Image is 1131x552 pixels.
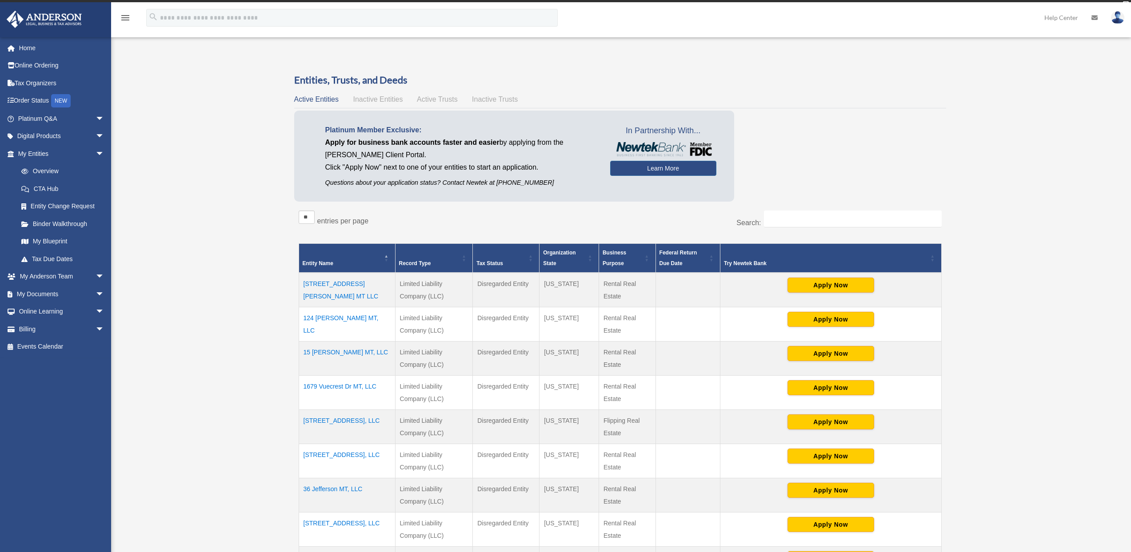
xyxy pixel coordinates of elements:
[294,73,946,87] h3: Entities, Trusts, and Deeds
[96,110,113,128] span: arrow_drop_down
[299,273,395,307] td: [STREET_ADDRESS][PERSON_NAME] MT LLC
[120,16,131,23] a: menu
[724,258,928,269] div: Try Newtek Bank
[610,161,716,176] a: Learn More
[787,346,874,361] button: Apply Now
[6,303,118,321] a: Online Learningarrow_drop_down
[615,142,712,156] img: NewtekBankLogoSM.png
[395,341,473,375] td: Limited Liability Company (LLC)
[473,273,540,307] td: Disregarded Entity
[6,285,118,303] a: My Documentsarrow_drop_down
[543,250,575,266] span: Organization State
[473,307,540,341] td: Disregarded Entity
[473,375,540,409] td: Disregarded Entity
[540,512,599,546] td: [US_STATE]
[1111,11,1124,24] img: User Pic
[6,39,118,57] a: Home
[395,307,473,341] td: Limited Liability Company (LLC)
[599,375,655,409] td: Rental Real Estate
[299,375,395,409] td: 1679 Vuecrest Dr MT, LLC
[787,380,874,395] button: Apply Now
[6,57,118,75] a: Online Ordering
[599,512,655,546] td: Rental Real Estate
[325,124,597,136] p: Platinum Member Exclusive:
[472,95,518,103] span: Inactive Trusts
[395,243,473,273] th: Record Type: Activate to sort
[299,307,395,341] td: 124 [PERSON_NAME] MT, LLC
[599,307,655,341] td: Rental Real Estate
[787,414,874,429] button: Apply Now
[299,512,395,546] td: [STREET_ADDRESS], LLC
[96,285,113,303] span: arrow_drop_down
[399,260,431,266] span: Record Type
[6,74,118,92] a: Tax Organizers
[603,250,626,266] span: Business Purpose
[599,273,655,307] td: Rental Real Estate
[787,517,874,532] button: Apply Now
[294,95,339,103] span: Active Entities
[317,217,369,225] label: entries per page
[395,478,473,512] td: Limited Liability Company (LLC)
[299,409,395,444] td: [STREET_ADDRESS], LLC
[540,243,599,273] th: Organization State: Activate to sort
[599,478,655,512] td: Rental Real Estate
[325,139,500,146] span: Apply for business bank accounts faster and easier
[395,375,473,409] td: Limited Liability Company (LLC)
[599,243,655,273] th: Business Purpose: Activate to sort
[51,94,71,107] div: NEW
[12,198,113,215] a: Entity Change Request
[4,11,84,28] img: Anderson Advisors Platinum Portal
[325,161,597,174] p: Click "Apply Now" next to one of your entities to start an application.
[6,92,118,110] a: Order StatusNEW
[473,478,540,512] td: Disregarded Entity
[325,177,597,188] p: Questions about your application status? Contact Newtek at [PHONE_NUMBER]
[540,375,599,409] td: [US_STATE]
[610,124,716,138] span: In Partnership With...
[599,409,655,444] td: Flipping Real Estate
[540,273,599,307] td: [US_STATE]
[299,341,395,375] td: 15 [PERSON_NAME] MT, LLC
[473,341,540,375] td: Disregarded Entity
[655,243,720,273] th: Federal Return Due Date: Activate to sort
[6,338,118,356] a: Events Calendar
[96,268,113,286] span: arrow_drop_down
[473,409,540,444] td: Disregarded Entity
[96,303,113,321] span: arrow_drop_down
[12,215,113,233] a: Binder Walkthrough
[6,127,118,145] a: Digital Productsarrow_drop_down
[787,483,874,498] button: Apply Now
[6,110,118,127] a: Platinum Q&Aarrow_drop_down
[476,260,503,266] span: Tax Status
[299,478,395,512] td: 36 Jefferson MT, LLC
[599,341,655,375] td: Rental Real Estate
[395,444,473,478] td: Limited Liability Company (LLC)
[303,260,333,266] span: Entity Name
[720,243,941,273] th: Try Newtek Bank : Activate to sort
[417,95,458,103] span: Active Trusts
[659,250,697,266] span: Federal Return Due Date
[96,320,113,338] span: arrow_drop_down
[540,341,599,375] td: [US_STATE]
[736,219,761,226] label: Search:
[12,233,113,250] a: My Blueprint
[120,12,131,23] i: menu
[299,444,395,478] td: [STREET_ADDRESS], LLC
[12,163,109,180] a: Overview
[787,449,874,464] button: Apply Now
[395,512,473,546] td: Limited Liability Company (LLC)
[787,312,874,327] button: Apply Now
[96,145,113,163] span: arrow_drop_down
[353,95,403,103] span: Inactive Entities
[96,127,113,146] span: arrow_drop_down
[395,409,473,444] td: Limited Liability Company (LLC)
[473,243,540,273] th: Tax Status: Activate to sort
[12,180,113,198] a: CTA Hub
[787,278,874,293] button: Apply Now
[540,307,599,341] td: [US_STATE]
[6,320,118,338] a: Billingarrow_drop_down
[325,136,597,161] p: by applying from the [PERSON_NAME] Client Portal.
[540,444,599,478] td: [US_STATE]
[395,273,473,307] td: Limited Liability Company (LLC)
[6,145,113,163] a: My Entitiesarrow_drop_down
